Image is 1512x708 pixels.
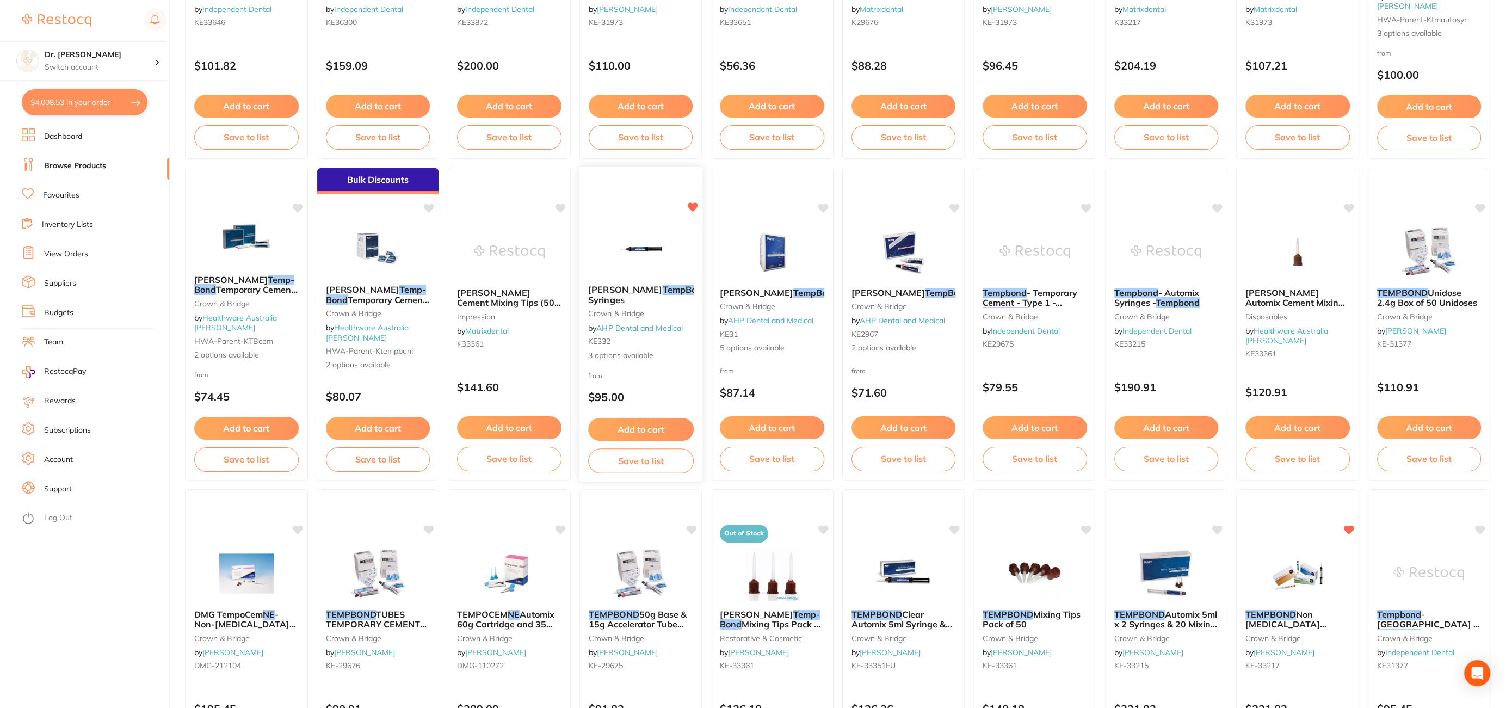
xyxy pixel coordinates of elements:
[999,546,1070,601] img: TEMPBOND Mixing Tips Pack of 50
[263,609,275,620] em: NE
[44,337,63,348] a: Team
[1114,326,1192,336] span: by
[983,416,1087,439] button: Add to cart
[983,287,1077,308] span: - Temporary Cement - Type 1 -
[860,316,945,325] a: AHP Dental and Medical
[465,4,534,14] a: Independent Dental
[1393,546,1464,601] img: Tempbond - Unidose - Tempbond
[589,17,623,27] span: KE-31973
[1114,287,1158,298] em: Tempbond
[44,161,106,171] a: Browse Products
[1393,225,1464,279] img: TEMPBOND Unidose 2.4g Box of 50 Unidoses
[1245,609,1345,650] span: Non [MEDICAL_DATA] Automix 5ml x 2 Syriges & 20 Mix Tips
[1377,28,1482,39] span: 3 options available
[851,447,956,471] button: Save to list
[983,609,1033,620] em: TEMPBOND
[983,288,1087,308] b: Tempbond - Temporary Cement - Type 1 - Tempbond
[334,4,403,14] a: Independent Dental
[457,287,561,328] span: [PERSON_NAME] Cement Mixing Tips (50) [PERSON_NAME] (
[326,294,429,325] span: Temporary Cement 50x 2.4g Unidose Capsules
[588,418,693,441] button: Add to cart
[983,326,1060,336] span: by
[720,619,822,639] span: Mixing Tips Pack of 50
[194,313,277,333] a: Healthware Australia [PERSON_NAME]
[42,219,93,230] a: Inventory Lists
[720,416,824,439] button: Add to cart
[44,307,73,318] a: Budgets
[991,4,1052,14] a: [PERSON_NAME]
[983,634,1087,643] small: crown & bridge
[194,609,263,620] span: DMG TempoCem
[983,312,1087,321] small: crown & bridge
[44,425,91,436] a: Subscriptions
[465,326,509,336] a: Matrixdental
[983,609,1081,630] span: Mixing Tips Pack of 50
[194,274,268,285] span: [PERSON_NAME]
[194,661,241,670] span: DMG-212104
[589,610,693,630] b: TEMPBOND 50g Base & 15g Accelerator Tube with Eugenol
[326,323,409,342] span: by
[589,125,693,149] button: Save to list
[588,448,693,473] button: Save to list
[1114,287,1199,308] span: - Automix Syringes -
[720,287,793,298] span: [PERSON_NAME]
[44,278,76,289] a: Suppliers
[851,329,878,339] span: KE2967
[983,610,1087,630] b: TEMPBOND Mixing Tips Pack of 50
[588,285,693,305] b: Kerr TempBond Automix Syringes
[588,323,683,333] span: by
[983,17,1017,27] span: KE-31973
[457,609,508,620] span: TEMPOCEM
[1114,648,1183,657] span: by
[1245,648,1314,657] span: by
[1245,326,1328,346] span: by
[868,546,939,601] img: TEMPBOND Clear Automix 5ml Syringe & 10 tips no triclosan
[326,285,430,305] b: Kerr Temp-Bond Temporary Cement 50x 2.4g Unidose Capsules
[589,4,658,14] span: by
[1262,225,1333,279] img: Kerr Automix Cement Mixing Tips 50/Pk - Brown Pointed (Temp-Bond)
[1114,125,1219,149] button: Save to list
[457,312,561,321] small: impression
[326,284,399,295] span: [PERSON_NAME]
[194,350,299,361] span: 2 options available
[317,168,439,194] div: Bulk Discounts
[1122,326,1192,336] a: Independent Dental
[1385,326,1446,336] a: [PERSON_NAME]
[720,525,768,543] span: Out of Stock
[1262,546,1333,601] img: TEMPBOND Non Eugenol Automix 5ml x 2 Syriges & 20 Mix Tips
[326,634,430,643] small: crown & bridge
[851,648,921,657] span: by
[45,50,155,60] h4: Dr. Kim Carr
[983,661,1017,670] span: KE-33361
[1114,288,1219,308] b: Tempbond - Automix Syringes - Tempbond
[1114,312,1219,321] small: crown & bridge
[720,386,824,399] p: $87.14
[983,381,1087,393] p: $79.55
[720,329,738,339] span: KE31
[720,95,824,118] button: Add to cart
[851,302,956,311] small: crown & bridge
[326,309,430,318] small: Crown & Bridge
[999,225,1070,279] img: Tempbond - Temporary Cement - Type 1 - Tempbond
[457,17,488,27] span: KE33872
[1245,288,1350,308] b: Kerr Automix Cement Mixing Tips 50/Pk - Brown Pointed (Temp-Bond)
[44,484,72,495] a: Support
[457,609,554,640] span: Automix 60g Cartridge and 35 Auto Mix Tips
[457,447,561,471] button: Save to list
[44,249,88,260] a: View Orders
[720,447,824,471] button: Save to list
[342,546,413,601] img: TEMPBOND TUBES TEMPORARY CEMENT NON EUGENOL
[1254,4,1297,14] a: Matrixdental
[588,309,693,318] small: crown & bridge
[720,4,797,14] span: by
[1131,546,1201,601] img: TEMPBOND Automix 5ml x 2 Syringes & 20 Mixing Tips
[194,336,273,346] span: HWA-parent-KTBcem
[1377,634,1482,643] small: crown & bridge
[457,339,484,349] span: K33361
[457,416,561,439] button: Add to cart
[194,274,294,295] em: Temp-Bond
[662,284,707,295] em: TempBond
[1114,416,1219,439] button: Add to cart
[326,447,430,471] button: Save to list
[991,326,1060,336] a: Independent Dental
